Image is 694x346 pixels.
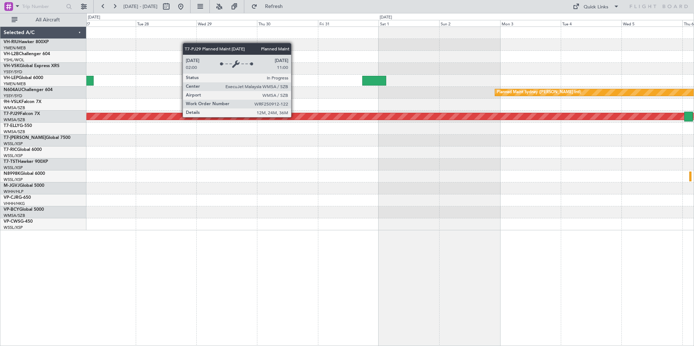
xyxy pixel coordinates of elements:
div: Thu 30 [257,20,318,26]
a: N604AUChallenger 604 [4,88,53,92]
a: YMEN/MEB [4,45,26,51]
a: VP-CJRG-650 [4,195,31,200]
div: Fri 31 [318,20,379,26]
a: M-JGVJGlobal 5000 [4,184,44,188]
div: Wed 5 [621,20,682,26]
a: 9H-VSLKFalcon 7X [4,100,41,104]
span: VP-CJR [4,195,19,200]
a: WSSL/XSP [4,141,23,147]
a: WSSL/XSP [4,153,23,158]
span: T7-ELLY [4,124,20,128]
div: [DATE] [380,15,392,21]
a: VP-BCYGlobal 5000 [4,207,44,212]
span: T7-TST [4,160,18,164]
span: M-JGVJ [4,184,20,188]
div: Wed 29 [196,20,257,26]
a: VH-L2BChallenger 604 [4,52,50,56]
div: Tue 4 [561,20,621,26]
a: VH-RIUHawker 800XP [4,40,49,44]
span: All Aircraft [19,17,77,22]
a: T7-RICGlobal 6000 [4,148,42,152]
a: N8998KGlobal 6000 [4,172,45,176]
span: VP-CWS [4,219,20,224]
div: Planned Maint Sydney ([PERSON_NAME] Intl) [497,87,581,98]
div: [DATE] [88,15,100,21]
a: WMSA/SZB [4,105,25,111]
span: N8998K [4,172,20,176]
a: YSSY/SYD [4,69,22,75]
span: N604AU [4,88,21,92]
a: VH-VSKGlobal Express XRS [4,64,60,68]
span: T7-[PERSON_NAME] [4,136,46,140]
a: WMSA/SZB [4,213,25,218]
a: YSSY/SYD [4,93,22,99]
a: YMEN/MEB [4,81,26,87]
a: WSSL/XSP [4,165,23,170]
a: YSHL/WOL [4,57,24,63]
span: T7-RIC [4,148,17,152]
span: VH-VSK [4,64,20,68]
a: T7-TSTHawker 900XP [4,160,48,164]
button: Refresh [248,1,291,12]
a: WMSA/SZB [4,129,25,135]
div: Sat 1 [379,20,439,26]
span: [DATE] - [DATE] [123,3,158,10]
span: VH-RIU [4,40,19,44]
a: T7-PJ29Falcon 7X [4,112,40,116]
span: VP-BCY [4,207,19,212]
a: VP-CWSG-450 [4,219,33,224]
div: Mon 3 [500,20,561,26]
span: VH-LEP [4,76,19,80]
a: WSSL/XSP [4,177,23,182]
div: Tue 28 [136,20,196,26]
button: All Aircraft [8,14,79,26]
input: Trip Number [22,1,64,12]
a: WMSA/SZB [4,117,25,123]
div: Quick Links [584,4,608,11]
span: 9H-VSLK [4,100,21,104]
a: WSSL/XSP [4,225,23,230]
div: Sun 2 [439,20,500,26]
span: VH-L2B [4,52,19,56]
a: T7-[PERSON_NAME]Global 7500 [4,136,70,140]
a: VH-LEPGlobal 6000 [4,76,43,80]
a: WIHH/HLP [4,189,24,194]
a: VHHH/HKG [4,201,25,206]
span: Refresh [259,4,289,9]
span: T7-PJ29 [4,112,20,116]
button: Quick Links [569,1,623,12]
div: Mon 27 [75,20,135,26]
a: T7-ELLYG-550 [4,124,32,128]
